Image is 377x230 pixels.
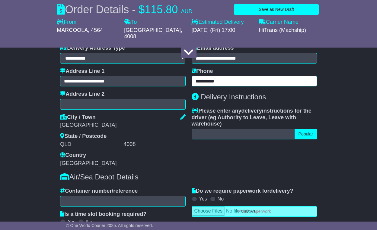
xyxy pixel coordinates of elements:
span: © One World Courier 2025. All rights reserved. [66,223,153,228]
span: AUD [181,8,192,14]
span: MARCOOLA [57,27,88,33]
div: [DATE] (Fri) 17:00 [191,27,253,34]
div: QLD [60,141,122,148]
label: Phone [192,68,213,75]
label: No [218,196,224,202]
label: Do we require paperwork for ? [192,188,293,194]
a: Attach Paperwork [192,206,317,217]
span: delivery [270,188,290,194]
label: State / Postcode [60,133,107,140]
label: Address Line 1 [60,68,104,75]
div: Air/Sea Depot Details [60,173,317,182]
label: To [124,19,137,26]
label: Address Line 2 [60,91,104,98]
div: Order Details - [57,3,192,16]
div: [GEOGRAPHIC_DATA] [60,122,185,129]
span: 115.80 [145,3,178,16]
label: Delivery Address Type [60,45,125,51]
label: Carrier Name [259,19,299,26]
label: Please enter any instructions for the driver ( ) [192,108,317,127]
label: Container number/reference [60,188,138,194]
label: Estimated Delivery [191,19,253,26]
span: , 4564 [88,27,103,33]
span: Delivery Instructions [201,93,266,101]
label: City / Town [60,114,96,121]
label: Is a time slot booking required? [60,211,146,218]
label: Yes [68,219,75,225]
span: delivery [241,108,262,114]
span: [GEOGRAPHIC_DATA] [124,27,181,33]
label: Country [60,152,86,159]
span: [GEOGRAPHIC_DATA] [60,160,117,166]
button: Popular [295,129,317,139]
span: $ [139,3,145,16]
button: Save as New Draft [234,4,319,15]
span: eg Authority to Leave, Leave with warehouse [192,114,296,127]
label: Yes [199,196,207,202]
span: , 4008 [124,27,182,40]
label: From [57,19,76,26]
div: 4008 [123,141,185,148]
label: No [86,219,92,225]
div: HiTrans (Machship) [259,27,320,34]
